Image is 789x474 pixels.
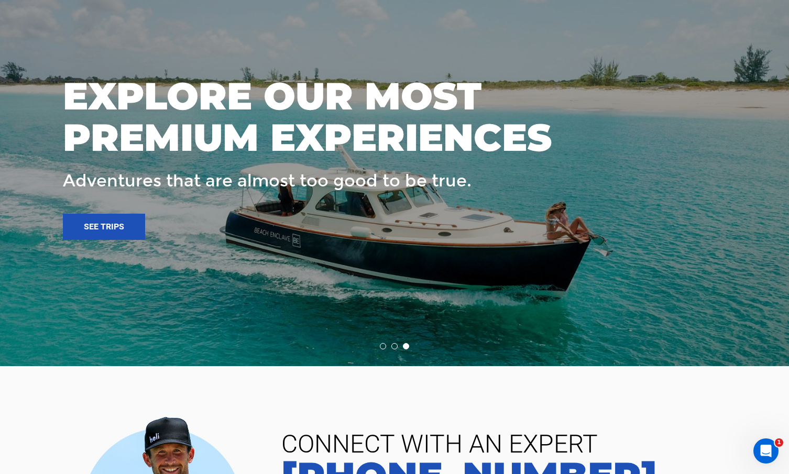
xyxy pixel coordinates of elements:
[753,438,779,464] iframe: Intercom live chat
[63,75,644,158] h3: EXPLORE OUR MOST PREMIUM EXPERIENCES
[63,169,644,193] p: Adventures that are almost too good to be true.
[273,432,773,457] span: CONNECT WITH AN EXPERT
[775,438,783,447] span: 1
[63,214,145,240] a: See trips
